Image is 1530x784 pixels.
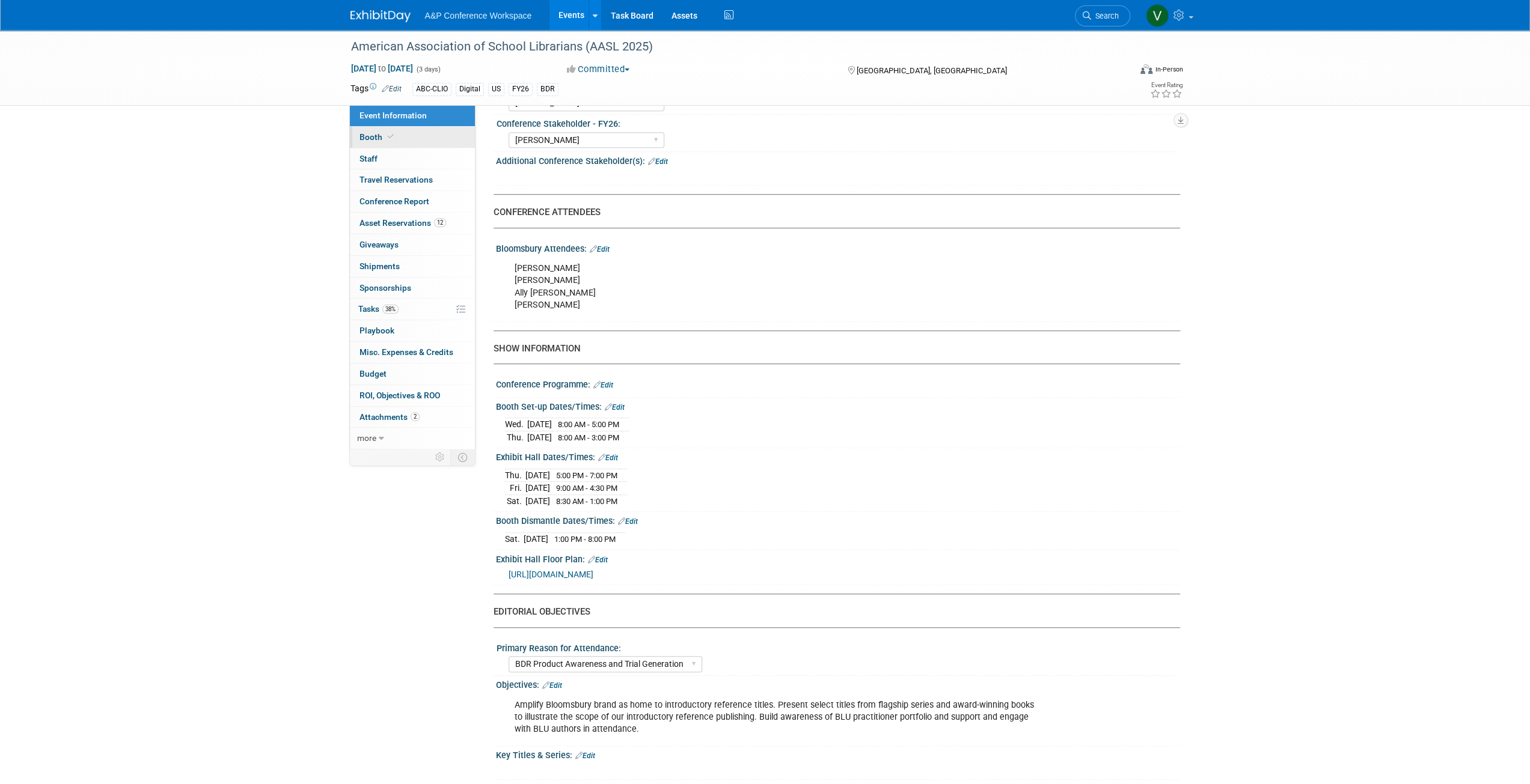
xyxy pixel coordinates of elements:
span: 12 [434,218,446,227]
span: 5:00 PM - 7:00 PM [556,471,617,480]
a: Misc. Expenses & Credits [350,342,475,363]
div: Booth Dismantle Dates/Times: [496,512,1180,527]
td: Thu. [505,469,525,482]
span: Conference Report [360,196,429,206]
a: Edit [598,454,618,462]
div: Digital [456,83,484,96]
span: Booth [360,132,396,142]
td: Tags [350,82,402,96]
a: Edit [542,681,562,690]
div: EDITORIAL OBJECTIVES [494,606,1171,618]
td: [DATE] [525,482,550,495]
div: CONFERENCE ATTENDEES [494,206,1171,219]
span: 1:00 PM - 8:00 PM [554,535,616,544]
span: Shipments [360,261,400,271]
td: [DATE] [527,418,552,431]
div: In-Person [1154,65,1183,74]
span: to [376,64,388,73]
a: Edit [618,517,638,526]
button: Committed [563,63,634,76]
span: Asset Reservations [360,218,446,228]
a: Booth [350,127,475,148]
img: ExhibitDay [350,10,411,22]
a: Giveaways [350,234,475,255]
div: US [488,83,504,96]
div: Objectives: [496,676,1180,691]
a: Travel Reservations [350,169,475,190]
span: 38% [382,305,399,314]
td: Thu. [505,431,527,443]
span: ROI, Objectives & ROO [360,390,440,400]
div: Conference Programme: [496,375,1180,391]
div: Event Rating [1149,82,1182,88]
a: Staff [350,148,475,169]
a: Edit [593,381,613,389]
a: Edit [605,403,625,412]
a: [URL][DOMAIN_NAME] [509,570,593,579]
span: Tasks [358,304,399,314]
a: Edit [588,556,608,564]
a: Search [1075,5,1130,26]
div: Amplify Bloomsbury brand as home to introductory reference titles. Present select titles from fla... [506,693,1048,741]
td: Personalize Event Tab Strip [430,449,451,465]
span: Sponsorships [360,283,411,293]
div: [PERSON_NAME] [PERSON_NAME] Ally [PERSON_NAME] [PERSON_NAME] [506,257,1048,317]
span: 8:30 AM - 1:00 PM [556,497,617,506]
div: BDR [537,83,558,96]
div: Primary Reason for Attendance: [497,639,1175,654]
td: [DATE] [527,431,552,443]
td: [DATE] [524,533,548,545]
td: [DATE] [525,469,550,482]
a: Conference Report [350,191,475,212]
img: Format-Inperson.png [1140,64,1152,74]
a: Edit [382,85,402,93]
div: American Association of School Librarians (AASL 2025) [347,36,1112,58]
a: Budget [350,363,475,384]
span: (3 days) [415,65,441,73]
td: [DATE] [525,494,550,507]
div: Booth Set-up Dates/Times: [496,398,1180,413]
div: Additional Conference Stakeholder(s): [496,152,1180,168]
div: Exhibit Hall Floor Plan: [496,550,1180,566]
span: A&P Conference Workspace [425,11,532,20]
a: Attachments2 [350,407,475,428]
td: Sat. [505,533,524,545]
span: Misc. Expenses & Credits [360,347,453,357]
span: Playbook [360,326,394,335]
i: Booth reservation complete [388,133,394,140]
span: 8:00 AM - 5:00 PM [558,420,619,429]
td: Wed. [505,418,527,431]
span: [GEOGRAPHIC_DATA], [GEOGRAPHIC_DATA] [857,66,1007,75]
a: Sponsorships [350,278,475,299]
span: Attachments [360,412,420,422]
div: Key Titles & Series: [496,746,1180,762]
div: ABC-CLIO [412,83,451,96]
span: 9:00 AM - 4:30 PM [556,484,617,493]
a: Edit [575,752,595,760]
span: Search [1091,11,1119,20]
a: Edit [590,245,610,254]
td: Sat. [505,494,525,507]
a: more [350,428,475,449]
span: more [357,433,376,443]
a: Shipments [350,256,475,277]
div: Bloomsbury Attendees: [496,240,1180,255]
span: [DATE] [DATE] [350,63,414,74]
a: Edit [648,157,668,166]
span: Giveaways [360,240,399,249]
span: Budget [360,369,387,378]
a: ROI, Objectives & ROO [350,385,475,406]
span: 2 [411,412,420,421]
div: FY26 [509,83,533,96]
a: Asset Reservations12 [350,213,475,234]
td: Toggle Event Tabs [450,449,475,465]
span: Event Information [360,111,427,120]
div: Conference Stakeholder - FY26: [497,115,1175,130]
a: Event Information [350,105,475,126]
span: Staff [360,154,378,163]
span: Travel Reservations [360,175,433,184]
div: Exhibit Hall Dates/Times: [496,448,1180,464]
span: 8:00 AM - 3:00 PM [558,433,619,442]
div: SHOW INFORMATION [494,342,1171,355]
